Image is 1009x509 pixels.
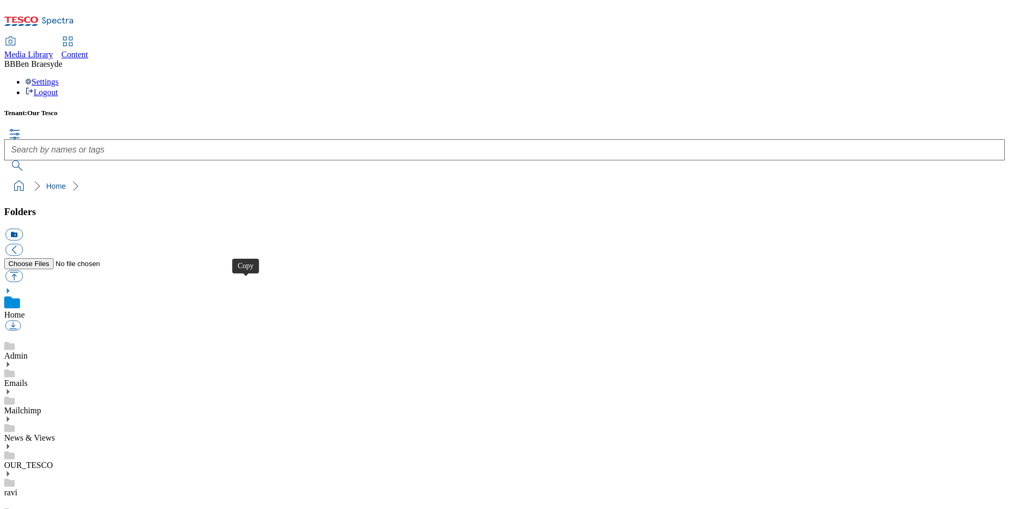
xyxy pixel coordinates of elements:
span: BB [4,59,15,68]
a: Mailchimp [4,406,41,415]
a: home [11,178,27,195]
a: Content [61,37,88,59]
h3: Folders [4,206,1005,218]
a: Home [46,182,66,190]
a: ravi [4,488,17,497]
a: News & Views [4,433,55,442]
h5: Tenant: [4,109,1005,117]
span: Content [61,50,88,59]
nav: breadcrumb [4,176,1005,196]
input: Search by names or tags [4,139,1005,160]
a: Settings [25,77,59,86]
a: Media Library [4,37,53,59]
span: Our Tesco [27,109,58,117]
a: Emails [4,379,27,388]
span: Ben Braesyde [15,59,62,68]
a: OUR_TESCO [4,461,53,470]
a: Home [4,310,25,319]
a: Admin [4,351,27,360]
a: Logout [25,88,58,97]
span: Media Library [4,50,53,59]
